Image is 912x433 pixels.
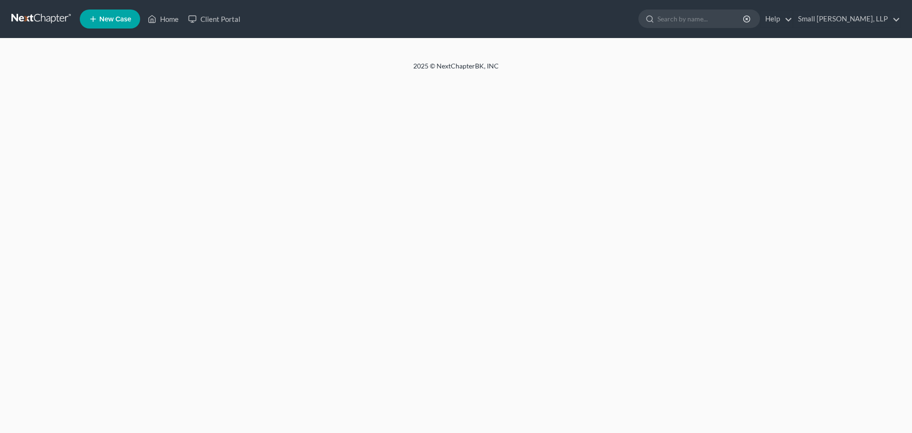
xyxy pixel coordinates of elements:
a: Help [760,10,792,28]
input: Search by name... [657,10,744,28]
div: 2025 © NextChapterBK, INC [185,61,727,78]
a: Home [143,10,183,28]
a: Client Portal [183,10,245,28]
a: Small [PERSON_NAME], LLP [793,10,900,28]
span: New Case [99,16,131,23]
